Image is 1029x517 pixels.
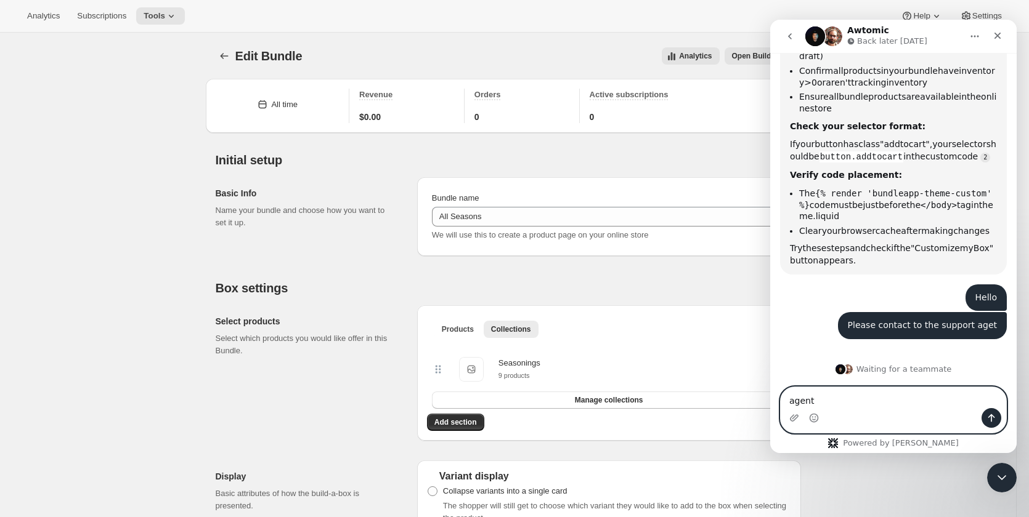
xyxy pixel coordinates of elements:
span: "addtocart", [110,119,162,129]
span: If [20,119,25,129]
textarea: Message… [10,367,236,388]
span: Ensure [29,72,59,82]
span: Analytics [679,51,712,61]
span: the [141,132,155,142]
span: appears. [48,236,86,246]
span: online [29,72,226,94]
button: Emoji picker [39,393,49,403]
span: store [40,84,62,94]
span: Products [442,324,474,334]
img: Profile image for Brian [73,345,83,355]
span: The [29,169,45,178]
iframe: Intercom live chat [987,463,1017,492]
span: the [197,72,211,82]
iframe: Intercom live chat [770,20,1017,453]
span: are [136,72,150,82]
h2: Basic Info [216,187,397,199]
small: 9 products [498,372,530,379]
h2: Select products [216,315,397,327]
span: all [59,72,68,82]
span: before [108,180,136,190]
span: in [111,46,119,56]
span: Edit Bundle [235,49,303,63]
span: my [190,223,203,233]
span: has [73,119,88,129]
span: after [131,206,151,216]
div: Waiting for a teammate [12,345,234,355]
span: steps [56,223,79,233]
span: bundle [138,46,168,56]
span: these [33,223,57,233]
span: Help [913,11,930,21]
span: in [201,180,209,190]
span: tag [187,180,201,190]
span: Manage collections [575,395,643,405]
div: Brooke says… [10,292,237,334]
span: 0 [41,58,47,68]
code: </body> [150,180,187,190]
span: your [162,119,181,129]
h2: Initial setup [216,153,801,167]
span: Add section [434,417,477,427]
span: all [63,46,73,56]
span: Orders [474,90,501,99]
span: Subscriptions [77,11,126,21]
button: Manage collections [432,391,786,409]
span: draft) [29,31,53,41]
span: changes [183,206,219,216]
div: Please contact to the support aget [78,300,227,312]
span: "Customize [140,223,190,233]
button: Send a message… [211,388,231,408]
span: your [52,206,71,216]
button: View all analytics related to this specific bundles, within certain timeframes [662,47,719,65]
span: Collections [491,324,531,334]
span: Analytics [27,11,60,21]
code: {% render 'bundleapp-theme-custom' %} [29,169,222,190]
span: the [136,180,150,190]
button: Settings [953,7,1009,25]
span: selector [182,119,216,129]
span: > [34,58,41,68]
span: your [118,46,137,56]
span: Box" [203,223,223,233]
span: and [79,223,96,233]
button: Analytics [20,7,67,25]
button: View links to open the build-a-box on the online store [725,47,801,65]
span: just [92,180,108,190]
span: Confirm [29,46,63,56]
span: code [39,180,60,190]
span: button [44,119,73,129]
span: if [121,223,126,233]
span: button [20,236,48,246]
span: Clear [29,206,52,216]
span: Open Build-a-box [732,51,794,61]
span: inventory [29,46,225,68]
span: custom [155,132,187,142]
span: or [47,58,55,68]
input: ie. Smoothie box [432,207,786,226]
span: Revenue [359,90,392,99]
span: products [73,46,111,56]
p: Select which products you would like offer in this Bundle. [216,332,397,357]
span: Active subscriptions [590,90,669,99]
div: Brooke says… [10,265,237,293]
span: cache [105,206,131,216]
span: the [126,223,140,233]
span: must [60,180,82,190]
b: Verify code placement: [20,150,132,160]
div: Seasonings [498,357,540,369]
a: Source reference 5173571: [210,133,220,143]
span: 0 [474,111,479,123]
button: Upload attachment [19,393,29,403]
span: Collapse variants into a single card [443,486,567,495]
code: button.addtocart [49,132,133,143]
span: inventory [116,58,157,68]
p: Name your bundle and choose how you want to set it up. [216,204,397,229]
button: Tools [136,7,185,25]
span: aren't [55,58,81,68]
